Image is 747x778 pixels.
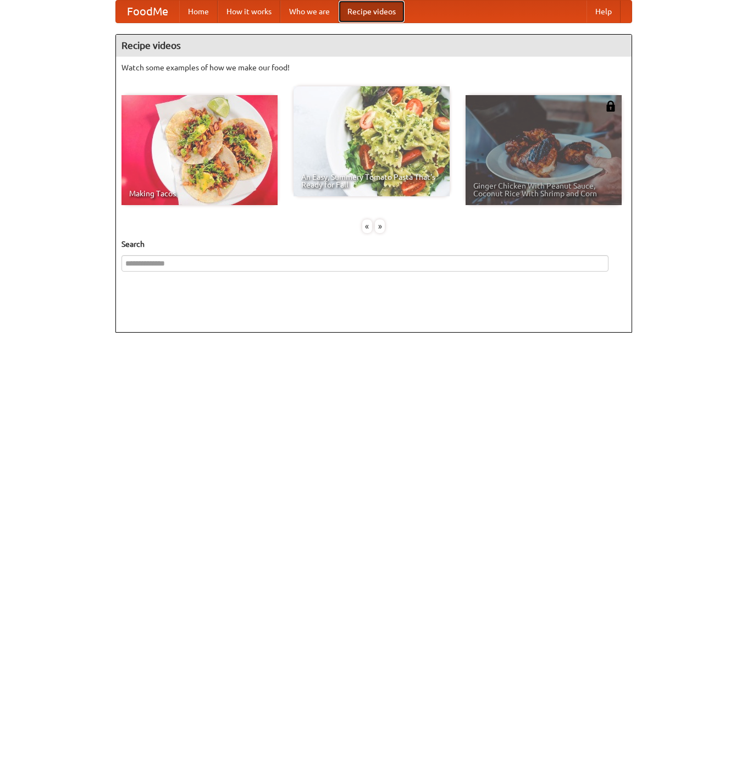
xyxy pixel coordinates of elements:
a: How it works [218,1,280,23]
a: Making Tacos [121,95,278,205]
div: « [362,219,372,233]
h5: Search [121,239,626,250]
a: Recipe videos [339,1,405,23]
a: Help [586,1,621,23]
span: Making Tacos [129,190,270,197]
div: » [375,219,385,233]
a: Who we are [280,1,339,23]
span: An Easy, Summery Tomato Pasta That's Ready for Fall [301,173,442,189]
h4: Recipe videos [116,35,632,57]
a: FoodMe [116,1,179,23]
img: 483408.png [605,101,616,112]
a: An Easy, Summery Tomato Pasta That's Ready for Fall [294,86,450,196]
p: Watch some examples of how we make our food! [121,62,626,73]
a: Home [179,1,218,23]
